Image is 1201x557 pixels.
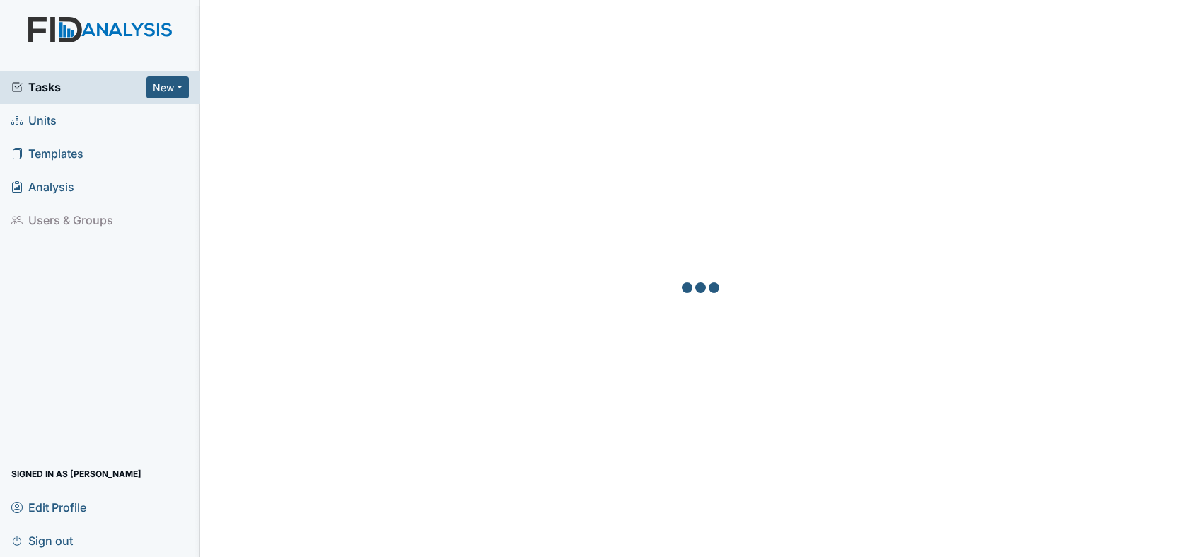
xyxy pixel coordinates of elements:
[11,496,86,518] span: Edit Profile
[11,176,74,198] span: Analysis
[146,76,189,98] button: New
[11,79,146,96] a: Tasks
[11,143,83,165] span: Templates
[11,463,141,485] span: Signed in as [PERSON_NAME]
[11,110,57,132] span: Units
[11,529,73,551] span: Sign out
